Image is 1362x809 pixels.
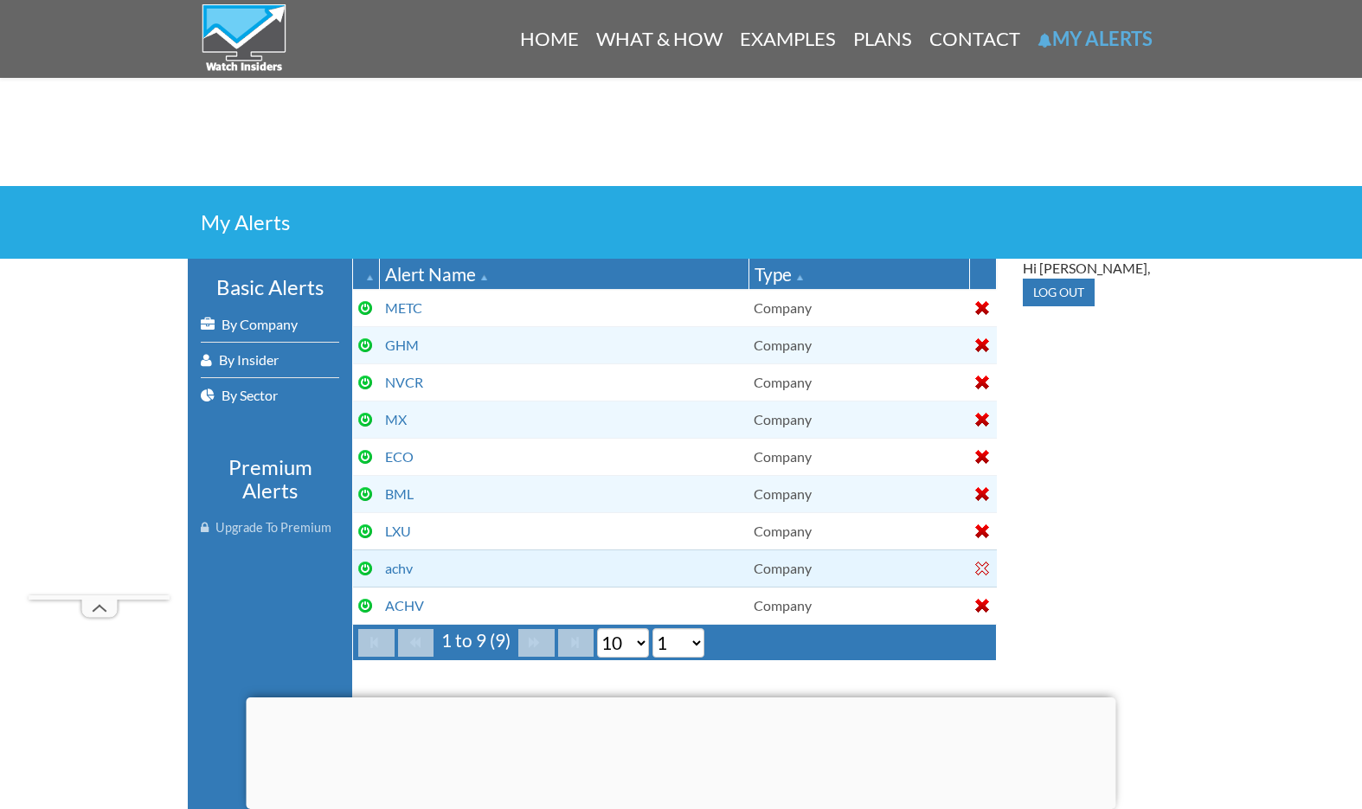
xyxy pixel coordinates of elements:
[201,510,339,545] a: Upgrade To Premium
[385,560,413,576] a: achv
[437,629,515,651] span: 1 to 9 (9)
[201,212,1161,233] h2: My Alerts
[652,628,704,658] select: Select page number
[597,628,649,658] select: Select page size
[748,326,969,363] td: Company
[970,259,997,290] th: : No sort applied, activate to apply an ascending sort
[201,378,339,413] a: By Sector
[201,276,339,299] h3: Basic Alerts
[385,299,422,316] a: METC
[385,337,419,353] a: GHM
[385,261,743,286] div: Alert Name
[353,259,380,290] th: : Ascending sort applied, activate to apply a descending sort
[755,261,964,286] div: Type
[748,363,969,401] td: Company
[201,456,339,502] h3: Premium Alerts
[385,597,424,613] a: ACHV
[380,259,749,290] th: Alert Name: Ascending sort applied, activate to apply a descending sort
[385,523,411,539] a: LXU
[748,549,969,587] td: Company
[385,448,414,465] a: ECO
[385,485,414,502] a: BML
[748,438,969,475] td: Company
[748,259,969,290] th: Type: Ascending sort applied, activate to apply a descending sort
[748,587,969,624] td: Company
[201,307,339,342] a: By Company
[748,289,969,326] td: Company
[385,374,423,390] a: NVCR
[29,313,170,595] iframe: Advertisement
[247,697,1116,805] iframe: Advertisement
[385,411,407,427] a: MX
[748,512,969,549] td: Company
[748,401,969,438] td: Company
[201,343,339,377] a: By Insider
[748,475,969,512] td: Company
